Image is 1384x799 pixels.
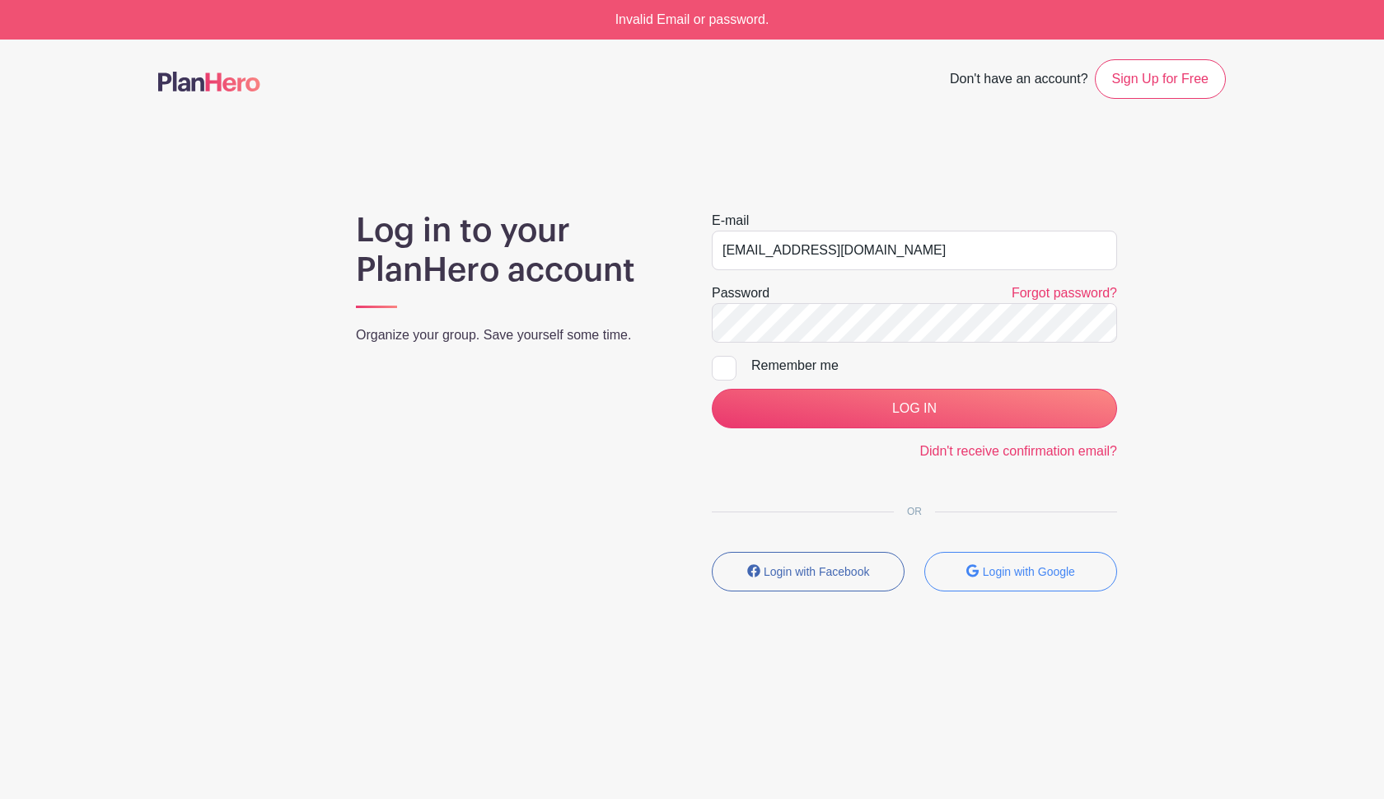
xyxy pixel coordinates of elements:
a: Forgot password? [1012,286,1117,300]
small: Login with Facebook [764,565,869,578]
input: LOG IN [712,389,1117,428]
a: Sign Up for Free [1095,59,1226,99]
label: E-mail [712,211,749,231]
label: Password [712,283,769,303]
a: Didn't receive confirmation email? [919,444,1117,458]
h1: Log in to your PlanHero account [356,211,672,290]
span: Don't have an account? [950,63,1088,99]
small: Login with Google [983,565,1075,578]
img: logo-507f7623f17ff9eddc593b1ce0a138ce2505c220e1c5a4e2b4648c50719b7d32.svg [158,72,260,91]
div: Remember me [751,356,1117,376]
button: Login with Facebook [712,552,905,591]
span: OR [894,506,935,517]
input: e.g. julie@eventco.com [712,231,1117,270]
p: Organize your group. Save yourself some time. [356,325,672,345]
button: Login with Google [924,552,1117,591]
